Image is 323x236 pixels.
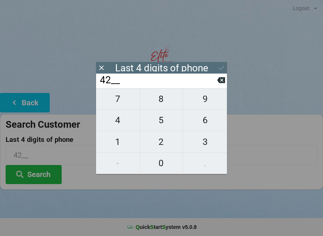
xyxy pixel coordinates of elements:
[140,110,184,131] button: 5
[115,64,208,72] div: Last 4 digits of phone
[183,112,227,128] span: 6
[140,91,183,107] span: 8
[140,153,184,174] button: 0
[183,134,227,150] span: 3
[140,134,183,150] span: 2
[140,131,184,152] button: 2
[140,155,183,171] span: 0
[183,91,227,107] span: 9
[140,88,184,110] button: 8
[96,131,140,152] button: 1
[183,131,227,152] button: 3
[96,91,139,107] span: 7
[96,110,140,131] button: 4
[96,112,139,128] span: 4
[183,110,227,131] button: 6
[140,112,183,128] span: 5
[96,88,140,110] button: 7
[96,134,139,150] span: 1
[183,88,227,110] button: 9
